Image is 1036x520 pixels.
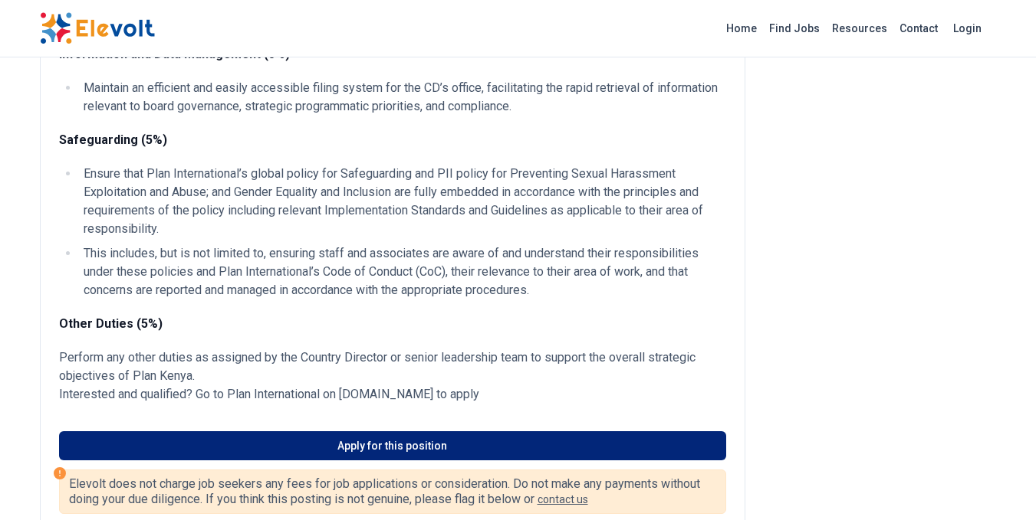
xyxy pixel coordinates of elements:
li: Maintain an efficient and easily accessible filing system for the CD’s office, facilitating the r... [79,79,726,116]
a: contact us [538,493,588,505]
iframe: Chat Widget [959,446,1036,520]
strong: Safeguarding (5%) [59,132,167,147]
p: Perform any other duties as assigned by the Country Director or senior leadership team to support... [59,348,726,385]
a: Resources [826,16,893,41]
a: Login [944,13,991,44]
p: Interested and qualified? Go to Plan International on [DOMAIN_NAME] to apply [59,385,726,404]
a: Contact [893,16,944,41]
li: Ensure that Plan International’s global policy for Safeguarding and PII policy for Preventing Sex... [79,165,726,238]
a: Find Jobs [763,16,826,41]
a: Home [720,16,763,41]
strong: Other Duties (5%) [59,316,163,331]
li: This includes, but is not limited to, ensuring staff and associates are aware of and understand t... [79,244,726,299]
img: Elevolt [40,12,155,44]
a: Apply for this position [59,431,726,460]
p: Elevolt does not charge job seekers any fees for job applications or consideration. Do not make a... [69,476,716,507]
